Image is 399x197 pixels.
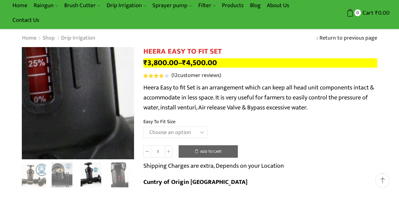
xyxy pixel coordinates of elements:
span: 0 [354,9,361,16]
a: Shop [42,34,55,42]
input: Product quantity [151,146,165,157]
span: 12 [173,71,178,80]
a: Contact Us [9,13,42,27]
a: IMG_1484 [107,162,133,188]
a: 0 Cart ₹0.00 [334,7,390,19]
a: IMG_1477 [20,162,46,188]
a: IMG_1482 [49,162,75,188]
span: ₹ [375,8,378,18]
p: Heera Easy to fit Set is an arrangement which can keep all head unit components intact & accommod... [143,83,377,113]
a: Drip Irrigation [61,34,96,42]
span: Cart [361,9,373,17]
div: Rated 3.83 out of 5 [143,74,169,78]
li: 5 / 8 [107,162,133,187]
a: (12customer reviews) [171,72,221,80]
li: 2 / 8 [20,162,46,187]
a: Return to previous page [320,34,377,42]
li: 3 / 8 [49,162,75,187]
p: Shipping Charges are extra, Depends on your Location [143,161,284,171]
bdi: 3,800.00 [143,56,178,69]
bdi: 4,500.00 [182,56,217,69]
b: Cuntry of Origin [GEOGRAPHIC_DATA] [143,177,248,187]
div: 4 / 8 [22,47,134,159]
span: ₹ [182,56,186,69]
span: ₹ [143,56,147,69]
label: Easy To Fit Size [143,118,175,125]
bdi: 0.00 [375,8,390,18]
span: Rated out of 5 based on customer ratings [143,74,163,78]
p: – [143,58,377,68]
a: IMG_1483 [78,161,104,187]
button: Add to cart [179,145,238,158]
h1: HEERA EASY TO FIT SET [143,47,377,56]
li: 4 / 8 [78,162,104,187]
nav: Breadcrumb [22,34,96,42]
a: Home [22,34,37,42]
span: 12 [143,74,170,78]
